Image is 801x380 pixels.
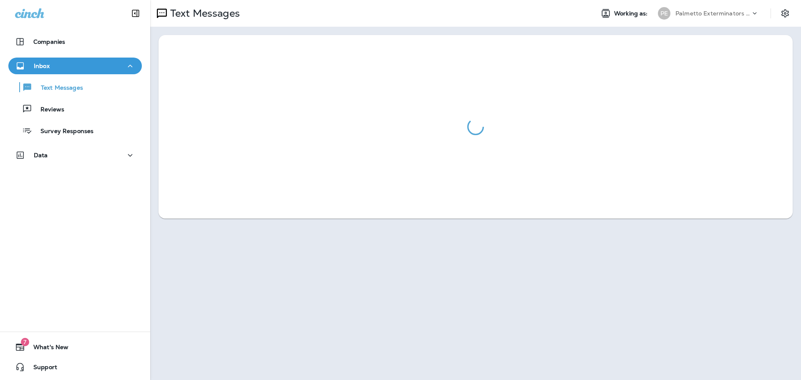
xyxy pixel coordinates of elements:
[658,7,670,20] div: PE
[8,122,142,139] button: Survey Responses
[778,6,793,21] button: Settings
[21,338,29,346] span: 7
[32,106,64,114] p: Reviews
[8,359,142,375] button: Support
[8,339,142,355] button: 7What's New
[8,100,142,118] button: Reviews
[32,128,93,136] p: Survey Responses
[25,364,57,374] span: Support
[675,10,751,17] p: Palmetto Exterminators LLC
[124,5,147,22] button: Collapse Sidebar
[167,7,240,20] p: Text Messages
[8,33,142,50] button: Companies
[8,147,142,164] button: Data
[25,344,68,354] span: What's New
[34,63,50,69] p: Inbox
[8,58,142,74] button: Inbox
[614,10,650,17] span: Working as:
[33,84,83,92] p: Text Messages
[34,152,48,159] p: Data
[8,78,142,96] button: Text Messages
[33,38,65,45] p: Companies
